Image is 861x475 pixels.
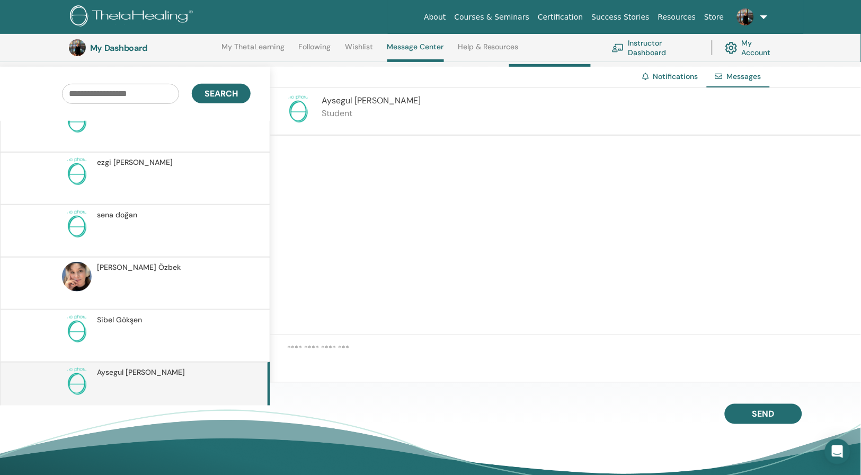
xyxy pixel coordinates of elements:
img: no-photo.png [62,157,92,187]
a: Following [299,42,331,59]
span: Search [205,88,238,99]
img: default.jpg [69,39,86,56]
a: My Account [725,36,782,59]
span: [PERSON_NAME] Özbek [97,262,181,273]
a: Certification [534,7,587,27]
a: Store [700,7,729,27]
a: About [420,7,450,27]
img: default.jpg [62,262,92,292]
span: Aysegul [PERSON_NAME] [97,367,185,378]
span: sena doğan [97,209,137,221]
a: Success Stories [588,7,654,27]
img: cog.svg [725,39,738,57]
img: logo.png [70,5,197,29]
span: Sibel Gökşen [97,314,142,326]
a: Courses & Seminars [450,7,534,27]
a: Message Center [387,42,444,62]
button: Send [725,404,802,424]
img: no-photo.png [62,314,92,344]
img: no-photo.png [62,209,92,239]
a: Instructor Dashboard [612,36,699,59]
a: Wishlist [345,42,373,59]
span: Aysegul [PERSON_NAME] [322,95,421,106]
a: Resources [654,7,700,27]
a: Help & Resources [458,42,519,59]
img: default.jpg [737,8,754,25]
h3: My Dashboard [90,43,196,53]
div: Open Intercom Messenger [825,439,850,464]
img: no-photo.png [62,367,92,397]
p: Student [322,107,421,120]
img: chalkboard-teacher.svg [612,43,624,52]
button: Search [192,84,251,103]
span: Send [752,409,775,420]
img: no-photo.png [283,94,313,124]
span: Messages [727,72,761,81]
span: ezgi [PERSON_NAME] [97,157,173,168]
a: My ThetaLearning [221,42,285,59]
a: Notifications [653,72,698,81]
